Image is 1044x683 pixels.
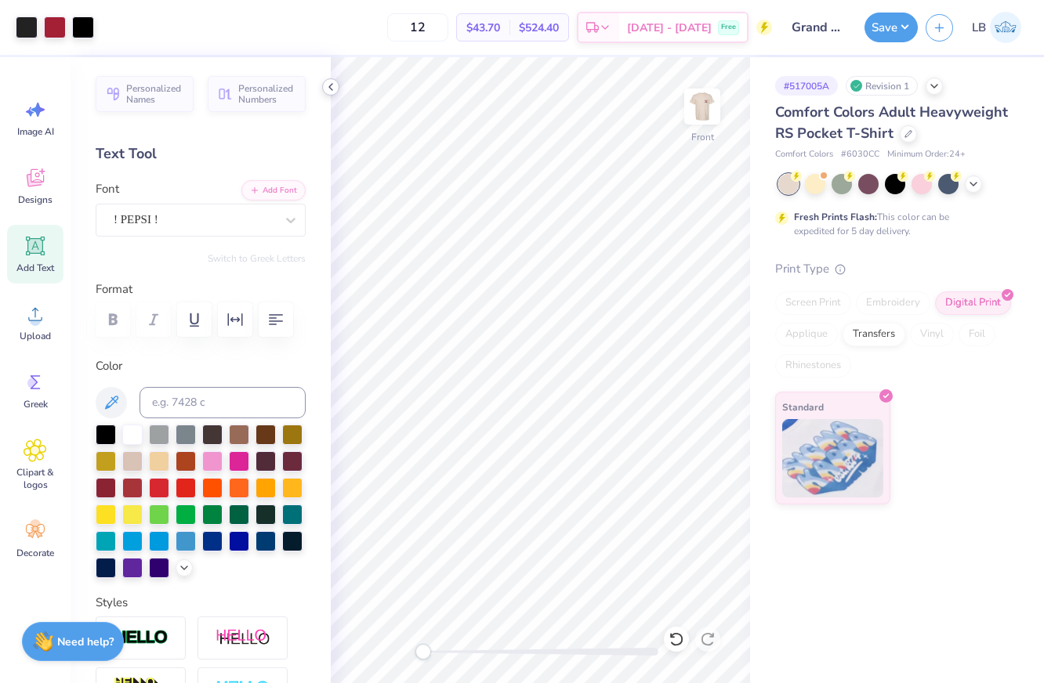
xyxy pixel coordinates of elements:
[96,280,306,298] label: Format
[775,291,851,315] div: Screen Print
[387,13,448,42] input: – –
[841,148,879,161] span: # 6030CC
[935,291,1011,315] div: Digital Print
[9,466,61,491] span: Clipart & logos
[910,323,954,346] div: Vinyl
[782,399,824,415] span: Standard
[856,291,930,315] div: Embroidery
[972,19,986,37] span: LB
[782,419,883,497] img: Standard
[965,12,1028,43] a: LB
[415,644,431,660] div: Accessibility label
[519,20,559,36] span: $524.40
[775,103,1008,143] span: Comfort Colors Adult Heavyweight RS Pocket T-Shirt
[775,148,833,161] span: Comfort Colors
[17,125,54,138] span: Image AI
[775,260,1013,278] div: Print Type
[775,354,851,378] div: Rhinestones
[865,13,918,42] button: Save
[238,83,296,105] span: Personalized Numbers
[16,262,54,274] span: Add Text
[57,634,114,649] strong: Need help?
[959,323,995,346] div: Foil
[96,357,306,375] label: Color
[208,252,306,265] button: Switch to Greek Letters
[843,323,905,346] div: Transfers
[18,193,53,206] span: Designs
[687,91,718,122] img: Front
[794,211,877,223] strong: Fresh Prints Flash:
[721,22,736,33] span: Free
[627,20,712,36] span: [DATE] - [DATE]
[20,330,51,342] span: Upload
[114,629,169,647] img: Stroke
[208,76,306,112] button: Personalized Numbers
[846,76,918,96] div: Revision 1
[241,180,306,201] button: Add Font
[16,547,54,559] span: Decorate
[96,594,128,612] label: Styles
[691,130,714,144] div: Front
[96,76,194,112] button: Personalized Names
[775,76,838,96] div: # 517005A
[96,143,306,164] div: Text Tool
[216,628,270,648] img: Shadow
[990,12,1021,43] img: Laken Brown
[775,323,838,346] div: Applique
[780,12,857,43] input: Untitled Design
[466,20,500,36] span: $43.70
[140,387,306,418] input: e.g. 7428 c
[24,398,48,410] span: Greek
[794,210,987,238] div: This color can be expedited for 5 day delivery.
[887,148,966,161] span: Minimum Order: 24 +
[96,180,119,198] label: Font
[126,83,184,105] span: Personalized Names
